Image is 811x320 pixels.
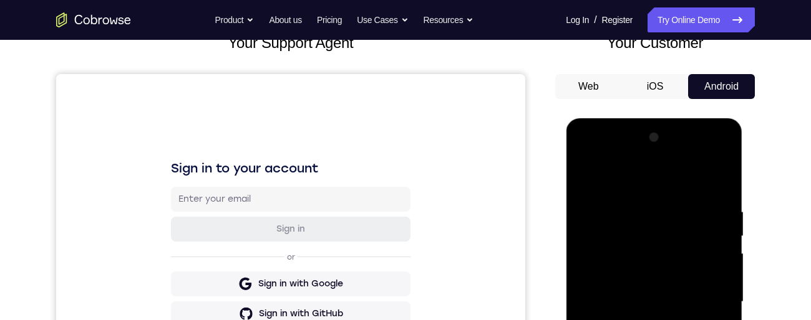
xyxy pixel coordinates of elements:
input: Enter your email [122,119,347,131]
h2: Your Support Agent [56,32,525,54]
a: Log In [566,7,589,32]
button: Sign in with Zendesk [115,287,354,312]
div: Sign in with Zendesk [199,293,291,306]
a: About us [269,7,301,32]
a: Pricing [317,7,342,32]
h1: Sign in to your account [115,85,354,103]
h2: Your Customer [555,32,755,54]
button: Web [555,74,622,99]
button: Use Cases [357,7,408,32]
button: Sign in with Intercom [115,257,354,282]
div: Sign in with Intercom [198,263,292,276]
a: Try Online Demo [648,7,755,32]
button: Android [688,74,755,99]
button: Sign in [115,143,354,167]
a: Go to the home page [56,12,131,27]
div: Sign in with Google [202,204,287,216]
button: Sign in with Google [115,197,354,222]
p: or [228,178,241,188]
button: Sign in with GitHub [115,227,354,252]
button: iOS [622,74,689,99]
div: Sign in with GitHub [203,233,287,246]
button: Resources [424,7,474,32]
span: / [594,12,596,27]
button: Product [215,7,255,32]
a: Register [602,7,633,32]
